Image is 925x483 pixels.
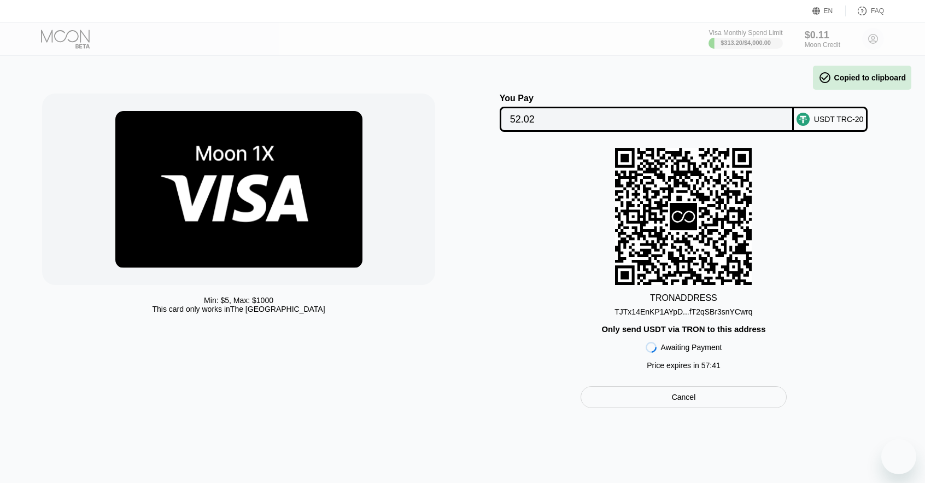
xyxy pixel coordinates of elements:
div: USDT TRC-20 [814,115,864,124]
span: 57 : 41 [701,361,721,370]
div: EN [824,7,833,15]
div: Copied to clipboard [818,71,906,84]
div: This card only works in The [GEOGRAPHIC_DATA] [152,305,325,313]
div: $313.20 / $4,000.00 [721,39,771,46]
div: Only send USDT via TRON to this address [601,324,765,334]
div: You Pay [500,94,794,103]
div: Min: $ 5 , Max: $ 1000 [204,296,273,305]
div: TRON ADDRESS [650,293,717,303]
iframe: Button to launch messaging window [881,439,916,474]
div: Awaiting Payment [661,343,722,352]
div: FAQ [871,7,884,15]
span:  [818,71,832,84]
div: EN [812,5,846,16]
div: TJTx14EnKP1AYpD...fT2qSBr3snYCwrq [614,307,752,316]
div: You PayUSDT TRC-20 [473,94,894,132]
div: Price expires in [647,361,721,370]
div: Cancel [581,386,787,408]
div: Visa Monthly Spend Limit$313.20/$4,000.00 [709,29,782,49]
div: Cancel [672,392,696,402]
div: FAQ [846,5,884,16]
div: TJTx14EnKP1AYpD...fT2qSBr3snYCwrq [614,303,752,316]
div: Visa Monthly Spend Limit [709,29,782,37]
